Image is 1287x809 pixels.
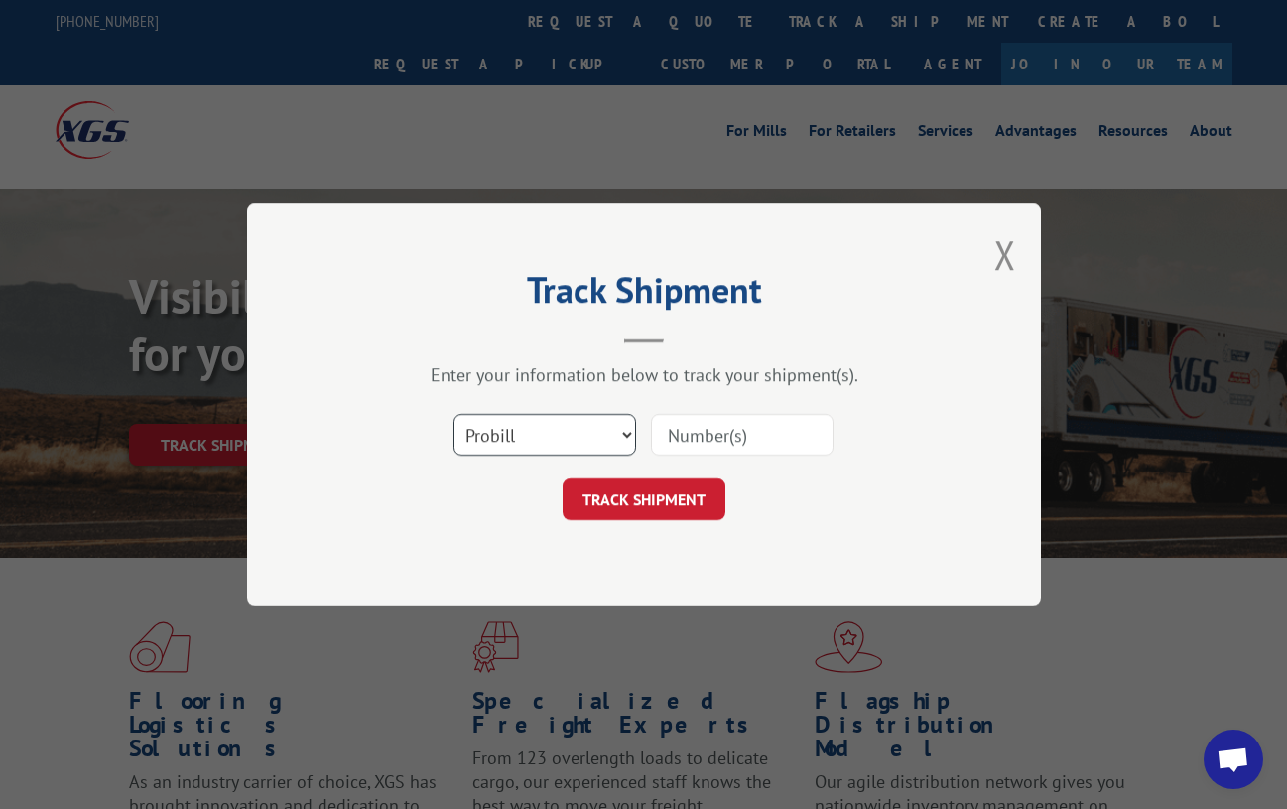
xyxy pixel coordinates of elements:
[346,363,942,386] div: Enter your information below to track your shipment(s).
[563,478,725,520] button: TRACK SHIPMENT
[346,276,942,314] h2: Track Shipment
[651,414,834,456] input: Number(s)
[1204,730,1263,789] div: Open chat
[994,228,1016,281] button: Close modal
